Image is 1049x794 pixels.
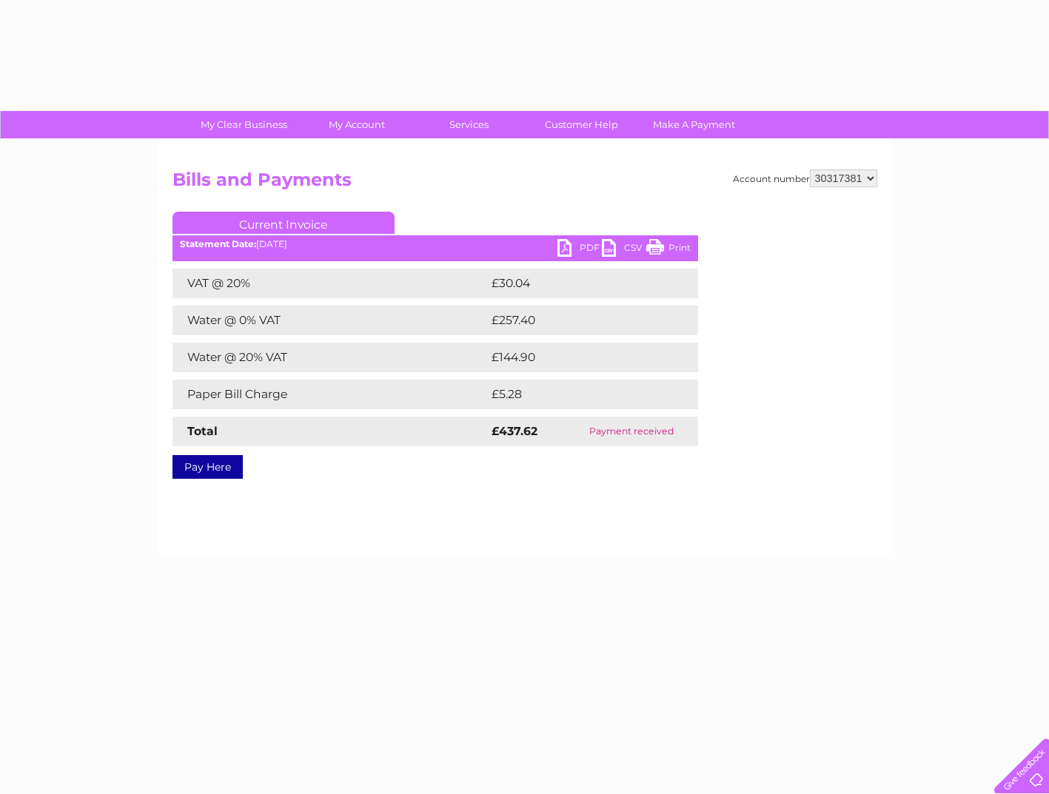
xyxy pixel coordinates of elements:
[172,269,488,298] td: VAT @ 20%
[488,343,671,372] td: £144.90
[172,455,243,479] a: Pay Here
[492,424,537,438] strong: £437.62
[172,343,488,372] td: Water @ 20% VAT
[408,111,530,138] a: Services
[633,111,755,138] a: Make A Payment
[602,239,646,260] a: CSV
[557,239,602,260] a: PDF
[295,111,418,138] a: My Account
[565,417,698,446] td: Payment received
[183,111,305,138] a: My Clear Business
[646,239,691,260] a: Print
[172,306,488,335] td: Water @ 0% VAT
[733,169,877,187] div: Account number
[172,380,488,409] td: Paper Bill Charge
[172,239,698,249] div: [DATE]
[488,306,671,335] td: £257.40
[172,212,395,234] a: Current Invoice
[488,269,669,298] td: £30.04
[520,111,643,138] a: Customer Help
[187,424,218,438] strong: Total
[180,238,256,249] b: Statement Date:
[172,169,877,198] h2: Bills and Payments
[488,380,663,409] td: £5.28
